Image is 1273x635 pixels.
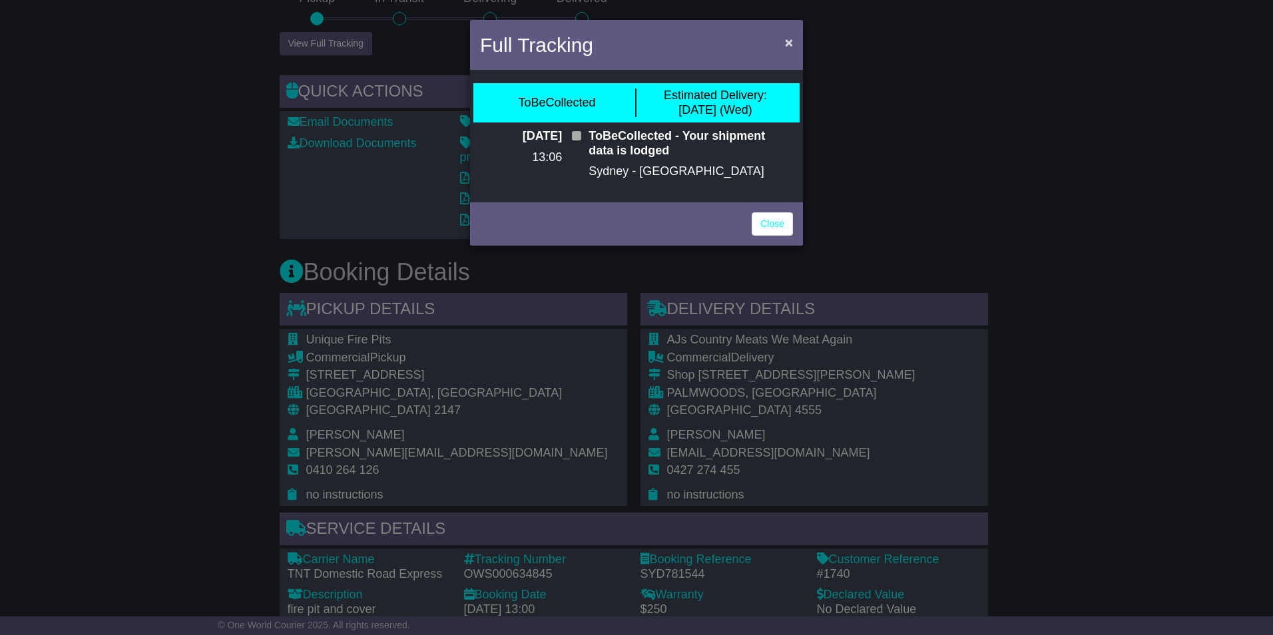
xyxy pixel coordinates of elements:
span: × [785,35,793,50]
div: [DATE] (Wed) [664,89,767,117]
p: [DATE] [480,129,562,144]
p: ToBeCollected - Your shipment data is lodged [589,129,793,158]
span: Estimated Delivery: [664,89,767,102]
h4: Full Tracking [480,30,593,60]
a: Close [752,212,793,236]
p: 13:06 [480,150,562,165]
div: ToBeCollected [518,96,595,110]
button: Close [778,29,800,56]
p: Sydney - [GEOGRAPHIC_DATA] [589,164,793,179]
